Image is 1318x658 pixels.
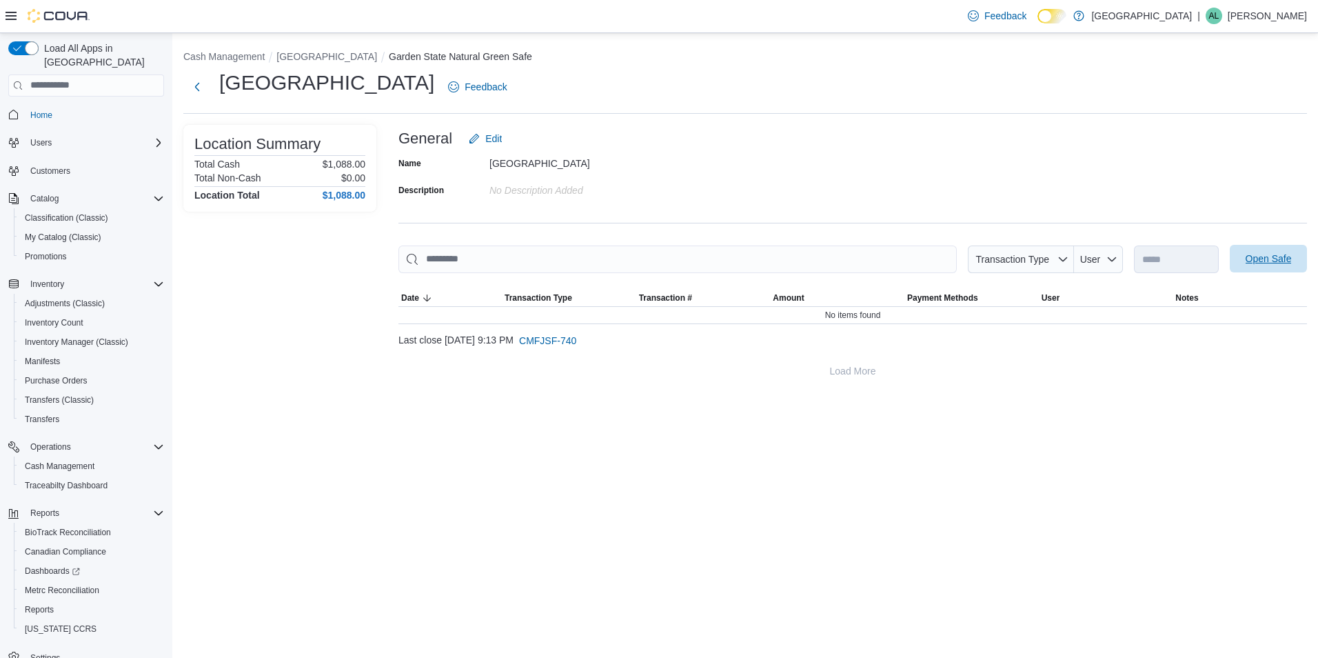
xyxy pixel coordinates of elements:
[19,372,164,389] span: Purchase Orders
[968,246,1074,273] button: Transaction Type
[25,505,65,521] button: Reports
[14,600,170,619] button: Reports
[19,563,85,579] a: Dashboards
[398,158,421,169] label: Name
[1246,252,1292,266] span: Open Safe
[28,9,90,23] img: Cova
[30,137,52,148] span: Users
[194,172,261,183] h6: Total Non-Cash
[25,298,105,309] span: Adjustments (Classic)
[30,508,59,519] span: Reports
[3,105,170,125] button: Home
[19,621,102,637] a: [US_STATE] CCRS
[14,581,170,600] button: Metrc Reconciliation
[398,185,444,196] label: Description
[443,73,512,101] a: Feedback
[25,212,108,223] span: Classification (Classic)
[25,604,54,615] span: Reports
[904,290,1039,306] button: Payment Methods
[323,190,365,201] h4: $1,088.00
[1080,254,1101,265] span: User
[14,619,170,639] button: [US_STATE] CCRS
[19,248,72,265] a: Promotions
[19,524,164,541] span: BioTrack Reconciliation
[514,327,582,355] button: CMFJSF-740
[1230,245,1307,272] button: Open Safe
[19,563,164,579] span: Dashboards
[194,190,260,201] h4: Location Total
[25,317,83,328] span: Inventory Count
[502,290,636,306] button: Transaction Type
[3,161,170,181] button: Customers
[19,524,116,541] a: BioTrack Reconciliation
[30,110,52,121] span: Home
[25,190,64,207] button: Catalog
[25,624,97,635] span: [US_STATE] CCRS
[25,190,164,207] span: Catalog
[14,247,170,266] button: Promotions
[19,210,164,226] span: Classification (Classic)
[25,162,164,179] span: Customers
[489,152,674,169] div: [GEOGRAPHIC_DATA]
[398,130,452,147] h3: General
[19,582,105,599] a: Metrc Reconciliation
[19,295,110,312] a: Adjustments (Classic)
[30,441,71,452] span: Operations
[30,166,70,177] span: Customers
[19,601,59,618] a: Reports
[25,505,164,521] span: Reports
[830,364,876,378] span: Load More
[1228,8,1307,24] p: [PERSON_NAME]
[465,80,507,94] span: Feedback
[219,69,434,97] h1: [GEOGRAPHIC_DATA]
[25,276,70,292] button: Inventory
[3,189,170,208] button: Catalog
[25,107,58,123] a: Home
[30,193,59,204] span: Catalog
[1197,8,1200,24] p: |
[19,295,164,312] span: Adjustments (Classic)
[19,477,164,494] span: Traceabilty Dashboard
[30,279,64,290] span: Inventory
[276,51,377,62] button: [GEOGRAPHIC_DATA]
[1209,8,1219,24] span: AL
[25,546,106,557] span: Canadian Compliance
[19,477,113,494] a: Traceabilty Dashboard
[19,458,164,475] span: Cash Management
[183,73,211,101] button: Next
[25,106,164,123] span: Home
[398,357,1307,385] button: Load More
[25,439,164,455] span: Operations
[19,544,164,560] span: Canadian Compliance
[1206,8,1222,24] div: Ashley Lehman-Preine
[25,566,80,577] span: Dashboards
[25,414,59,425] span: Transfers
[14,352,170,371] button: Manifests
[25,251,67,262] span: Promotions
[1074,246,1123,273] button: User
[14,542,170,561] button: Canadian Compliance
[194,136,321,152] h3: Location Summary
[25,163,76,179] a: Customers
[19,229,164,246] span: My Catalog (Classic)
[25,337,128,348] span: Inventory Manager (Classic)
[19,315,89,331] a: Inventory Count
[389,51,532,62] button: Garden State Natural Green Safe
[770,290,904,306] button: Amount
[398,246,957,273] input: This is a search bar. As you type, the results lower in the page will automatically filter.
[19,411,164,428] span: Transfers
[323,159,365,170] p: $1,088.00
[19,353,164,370] span: Manifests
[14,313,170,332] button: Inventory Count
[519,334,576,348] span: CMFJSF-740
[19,229,107,246] a: My Catalog (Classic)
[14,561,170,581] a: Dashboards
[19,411,65,428] a: Transfers
[25,461,94,472] span: Cash Management
[825,310,881,321] span: No items found
[907,292,978,303] span: Payment Methods
[962,2,1032,30] a: Feedback
[398,290,502,306] button: Date
[14,332,170,352] button: Inventory Manager (Classic)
